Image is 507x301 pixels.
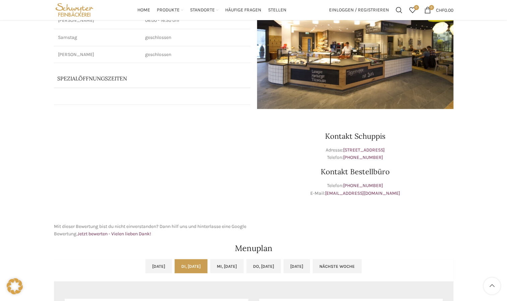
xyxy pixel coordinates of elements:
[225,7,261,13] span: Häufige Fragen
[157,3,183,17] a: Produkte
[157,7,180,13] span: Produkte
[257,168,453,175] h3: Kontakt Bestellbüro
[137,7,150,13] span: Home
[145,259,172,273] a: [DATE]
[145,17,246,24] p: 06:00 - 16:30 Uhr
[436,7,444,13] span: CHF
[246,259,281,273] a: Do, [DATE]
[98,3,325,17] div: Main navigation
[429,5,434,10] span: 0
[421,3,457,17] a: 0 CHF0.00
[57,75,214,82] p: Spezialöffnungszeiten
[145,51,246,58] p: geschlossen
[392,3,406,17] a: Suchen
[268,7,287,13] span: Stellen
[137,3,150,17] a: Home
[329,8,389,12] span: Einloggen / Registrieren
[436,7,453,13] bdi: 0.00
[283,259,310,273] a: [DATE]
[406,3,419,17] a: 0
[54,244,453,252] h2: Menuplan
[414,5,419,10] span: 0
[326,3,392,17] a: Einloggen / Registrieren
[58,34,137,41] p: Samstag
[145,34,246,41] p: geschlossen
[210,259,244,273] a: Mi, [DATE]
[313,259,362,273] a: Nächste Woche
[225,3,261,17] a: Häufige Fragen
[343,155,383,160] a: [PHONE_NUMBER]
[58,17,137,24] p: [PERSON_NAME]
[54,7,95,12] a: Site logo
[257,146,453,162] p: Adresse: Telefon:
[257,182,453,197] p: Telefon: E-Mail:
[190,3,218,17] a: Standorte
[343,183,383,188] a: [PHONE_NUMBER]
[406,3,419,17] div: Meine Wunschliste
[77,231,151,237] a: Jetzt bewerten - Vielen lieben Dank!
[343,147,385,153] a: [STREET_ADDRESS]
[175,259,207,273] a: Di, [DATE]
[54,223,250,238] p: Mit dieser Bewertung bist du nicht einverstanden? Dann hilf uns und hinterlasse eine Google Bewer...
[58,51,137,58] p: [PERSON_NAME]
[54,116,250,216] iframe: schwyter schuppis
[325,190,400,196] a: [EMAIL_ADDRESS][DOMAIN_NAME]
[257,132,453,140] h3: Kontakt Schuppis
[484,278,500,294] a: Scroll to top button
[268,3,287,17] a: Stellen
[190,7,215,13] span: Standorte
